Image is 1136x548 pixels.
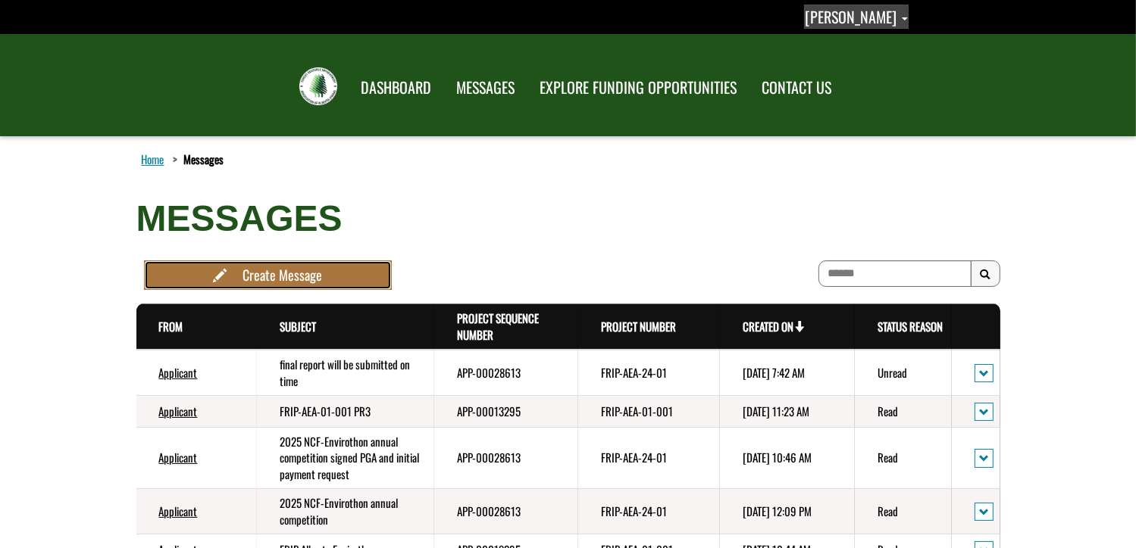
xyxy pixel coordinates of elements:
time: [DATE] 11:23 AM [743,403,809,419]
td: final report will be submitted on time [257,350,434,395]
a: Chantelle Bambrick [804,5,909,29]
button: action menu [975,403,994,422]
td: FRIP-AEA-24-01 [578,350,720,395]
input: To search on partial text, use the asterisk (*) wildcard character. [818,260,972,287]
td: Applicant [136,396,258,428]
time: [DATE] 10:46 AM [743,449,812,465]
a: DASHBOARD [350,69,443,107]
button: action menu [975,449,994,468]
a: Applicant [159,364,198,381]
a: MESSAGES [446,69,527,107]
td: action menu [952,428,1000,489]
button: action menu [975,364,994,383]
td: Applicant [136,428,258,489]
a: Created On [743,318,805,335]
a: Project Sequence Number [457,310,539,342]
th: Actions [952,304,1000,350]
div: Create Message [243,266,322,285]
td: Applicant [136,489,258,534]
a: Create Message [144,260,392,291]
td: Unread [855,350,953,395]
td: 7/3/2024 11:23 AM [720,396,855,428]
td: 2025 NCF-Envirothon annual competition signed PGA and initial payment request [257,428,434,489]
td: FRIP-AEA-01-001 [578,396,720,428]
td: Read [855,489,953,534]
nav: Main Navigation [348,64,843,107]
td: APP-00013295 [434,396,578,428]
li: Messages [170,151,224,167]
time: [DATE] 7:42 AM [743,364,805,381]
button: Search Results [971,260,1000,288]
td: FRIP-AEA-24-01 [578,428,720,489]
a: CONTACT US [751,69,843,107]
td: FRIP-AEA-24-01 [578,489,720,534]
a: Project Number [601,318,676,335]
button: action menu [975,503,994,522]
td: Read [855,428,953,489]
td: APP-00028613 [434,350,578,395]
a: Status Reason [878,318,943,335]
td: Read [855,396,953,428]
td: 1/31/2024 12:09 PM [720,489,855,534]
a: Applicant [159,403,198,419]
h1: MESSAGES [136,199,1000,239]
td: action menu [952,350,1000,395]
a: Applicant [159,449,198,465]
td: APP-00028613 [434,489,578,534]
a: Applicant [159,503,198,519]
td: action menu [952,489,1000,534]
a: Home [139,149,167,169]
a: From [159,318,183,335]
td: 2025 NCF-Envirothon annual competition [257,489,434,534]
span: [PERSON_NAME] [805,5,897,28]
td: 3/4/2024 10:46 AM [720,428,855,489]
img: FRIAA Submissions Portal [299,67,337,105]
time: [DATE] 12:09 PM [743,503,812,519]
td: Applicant [136,350,258,395]
td: FRIP-AEA-01-001 PR3 [257,396,434,428]
a: EXPLORE FUNDING OPPORTUNITIES [529,69,749,107]
td: 10/1/2025 7:42 AM [720,350,855,395]
a: Subject [280,318,316,335]
td: action menu [952,396,1000,428]
td: APP-00028613 [434,428,578,489]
